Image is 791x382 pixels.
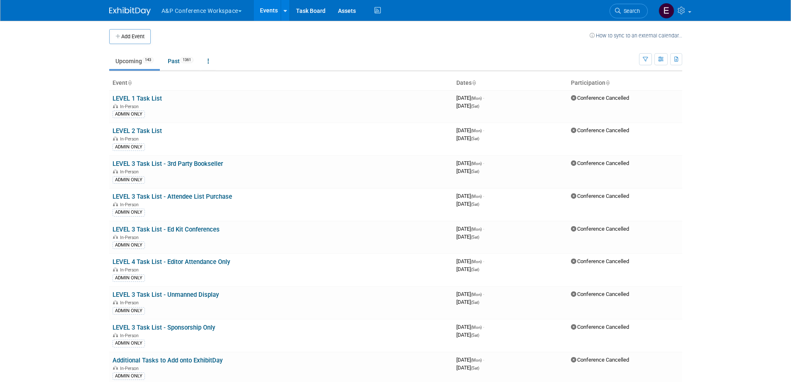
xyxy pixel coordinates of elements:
img: In-Person Event [113,104,118,108]
img: In-Person Event [113,366,118,370]
span: (Sat) [471,267,479,272]
a: Sort by Participation Type [605,79,610,86]
span: - [483,160,484,166]
span: - [483,95,484,101]
span: [DATE] [456,193,484,199]
a: LEVEL 3 Task List - Ed Kit Conferences [113,226,220,233]
span: - [483,226,484,232]
span: In-Person [120,202,141,207]
span: (Mon) [471,259,482,264]
a: LEVEL 4 Task List - Editor Attendance Only [113,258,230,266]
a: Additional Tasks to Add onto ExhibitDay [113,357,223,364]
span: (Mon) [471,161,482,166]
span: Conference Cancelled [571,127,629,133]
img: Elena McAnespie [659,3,674,19]
div: ADMIN ONLY [113,111,145,118]
span: (Sat) [471,366,479,370]
span: [DATE] [456,266,479,272]
span: [DATE] [456,365,479,371]
span: (Mon) [471,227,482,232]
a: LEVEL 2 Task List [113,127,162,135]
span: - [483,258,484,264]
span: [DATE] [456,324,484,330]
div: ADMIN ONLY [113,143,145,151]
span: (Mon) [471,325,482,330]
span: - [483,127,484,133]
img: In-Person Event [113,333,118,337]
span: [DATE] [456,160,484,166]
span: (Mon) [471,358,482,362]
span: 1361 [180,57,193,63]
img: In-Person Event [113,136,118,140]
img: ExhibitDay [109,7,151,15]
span: [DATE] [456,201,479,207]
th: Event [109,76,453,90]
span: [DATE] [456,258,484,264]
a: LEVEL 3 Task List - Unmanned Display [113,291,219,298]
span: In-Person [120,300,141,306]
span: Conference Cancelled [571,291,629,297]
span: (Sat) [471,104,479,108]
span: Conference Cancelled [571,193,629,199]
img: In-Person Event [113,235,118,239]
span: [DATE] [456,299,479,305]
a: Search [610,4,648,18]
span: Conference Cancelled [571,324,629,330]
div: ADMIN ONLY [113,340,145,347]
span: Conference Cancelled [571,357,629,363]
span: In-Person [120,169,141,175]
span: (Sat) [471,169,479,174]
img: In-Person Event [113,169,118,173]
div: ADMIN ONLY [113,372,145,380]
span: Search [621,8,640,14]
span: - [483,193,484,199]
a: LEVEL 1 Task List [113,95,162,102]
span: 143 [142,57,154,63]
img: In-Person Event [113,202,118,206]
span: (Mon) [471,292,482,297]
a: Sort by Start Date [472,79,476,86]
span: (Sat) [471,136,479,141]
span: - [483,324,484,330]
span: Conference Cancelled [571,258,629,264]
span: In-Person [120,333,141,338]
span: - [483,357,484,363]
img: In-Person Event [113,300,118,304]
span: [DATE] [456,357,484,363]
span: [DATE] [456,127,484,133]
span: [DATE] [456,135,479,141]
span: (Sat) [471,300,479,305]
span: Conference Cancelled [571,160,629,166]
a: LEVEL 3 Task List - 3rd Party Bookseller [113,160,223,168]
span: In-Person [120,104,141,109]
span: [DATE] [456,95,484,101]
a: LEVEL 3 Task List - Sponsorship Only [113,324,215,331]
span: In-Person [120,136,141,142]
a: LEVEL 3 Task List - Attendee List Purchase [113,193,232,200]
span: [DATE] [456,103,479,109]
div: ADMIN ONLY [113,274,145,282]
span: In-Person [120,267,141,273]
span: (Sat) [471,202,479,207]
span: (Sat) [471,333,479,338]
div: ADMIN ONLY [113,307,145,315]
span: Conference Cancelled [571,95,629,101]
span: (Sat) [471,235,479,239]
a: Past1361 [162,53,200,69]
a: Sort by Event Name [127,79,132,86]
span: (Mon) [471,194,482,199]
span: [DATE] [456,168,479,174]
span: [DATE] [456,234,479,240]
a: How to sync to an external calendar... [590,32,682,39]
th: Participation [568,76,682,90]
span: In-Person [120,366,141,371]
span: [DATE] [456,226,484,232]
div: ADMIN ONLY [113,242,145,249]
span: - [483,291,484,297]
span: (Mon) [471,128,482,133]
span: [DATE] [456,291,484,297]
span: [DATE] [456,332,479,338]
div: ADMIN ONLY [113,209,145,216]
th: Dates [453,76,568,90]
span: Conference Cancelled [571,226,629,232]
